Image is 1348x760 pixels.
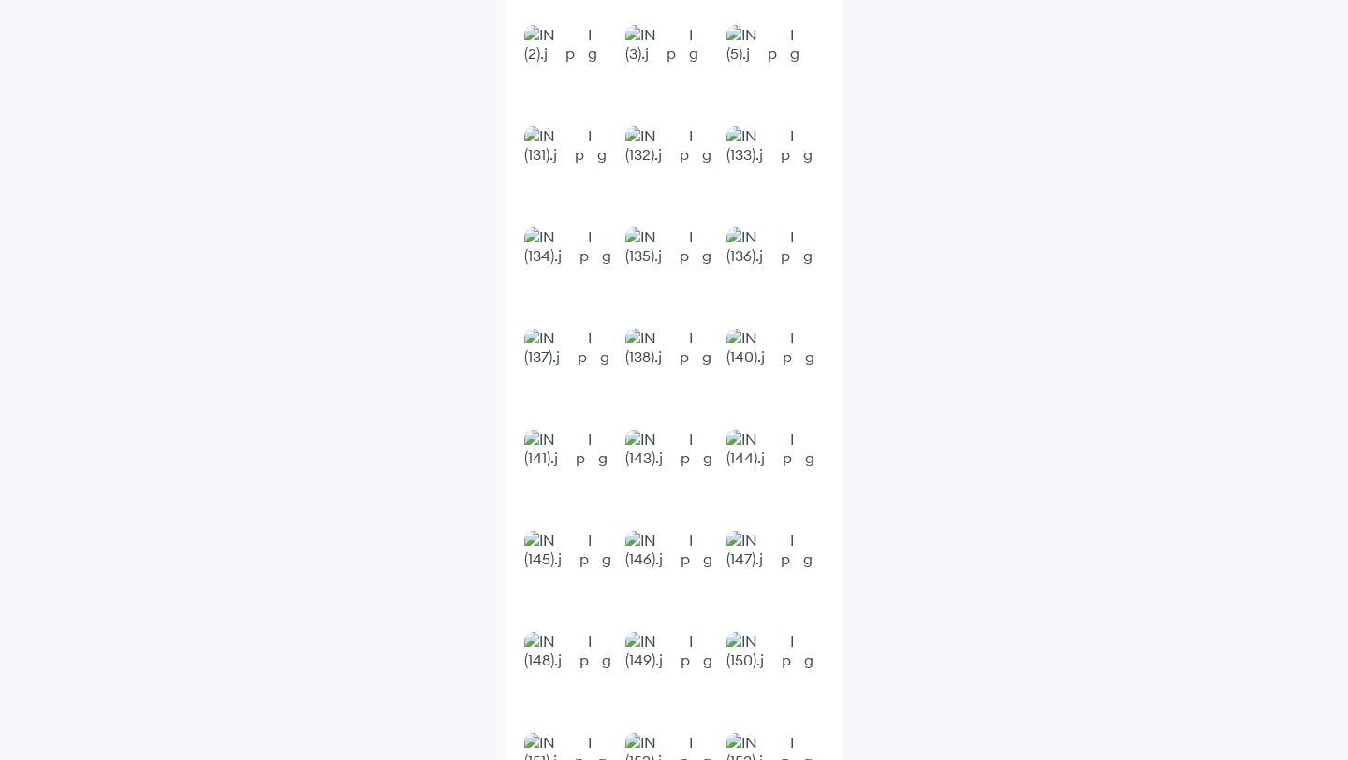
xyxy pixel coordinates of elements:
img: INI (145).jpg [524,531,618,624]
img: INI (138).jpg [625,329,719,422]
img: INI (134).jpg [524,227,618,321]
img: INI (136).jpg [726,227,820,321]
img: INI (2).jpg [524,25,618,119]
img: INI (133).jpg [726,126,820,220]
img: INI (148).jpg [524,632,618,725]
img: INI (137).jpg [524,329,618,422]
img: INI (149).jpg [625,632,719,725]
img: INI (146).jpg [625,531,719,624]
img: INI (3).jpg [625,25,719,119]
img: INI (144).jpg [726,430,820,523]
img: INI (150).jpg [726,632,820,725]
img: INI (131).jpg [524,126,618,220]
img: INI (143).jpg [625,430,719,523]
img: INI (141).jpg [524,430,618,523]
img: INI (135).jpg [625,227,719,321]
img: INI (147).jpg [726,531,820,624]
img: INI (140).jpg [726,329,820,422]
img: INI (132).jpg [625,126,719,220]
img: INI (5).jpg [726,25,820,119]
